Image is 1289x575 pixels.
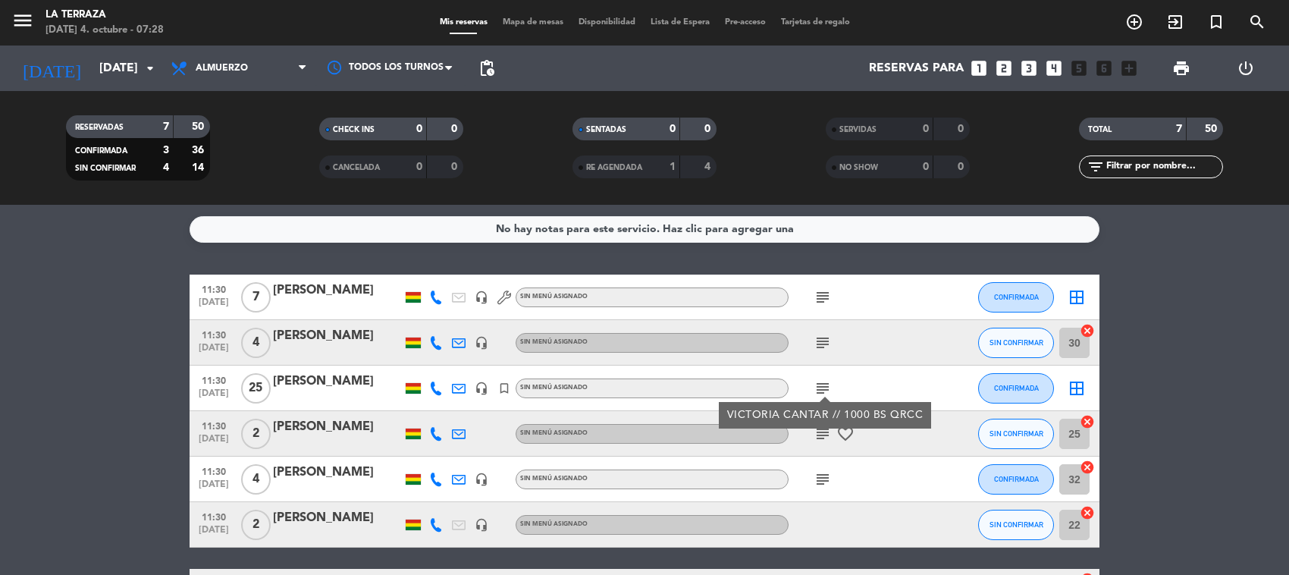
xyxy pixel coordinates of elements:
[163,121,169,132] strong: 7
[1248,13,1266,31] i: search
[241,510,271,540] span: 2
[45,23,164,38] div: [DATE] 4. octubre - 07:28
[478,59,496,77] span: pending_actions
[496,221,794,238] div: No hay notas para este servicio. Haz clic para agregar una
[273,372,402,391] div: [PERSON_NAME]
[1094,58,1114,78] i: looks_6
[520,476,588,482] span: Sin menú asignado
[195,479,233,497] span: [DATE]
[495,18,571,27] span: Mapa de mesas
[273,281,402,300] div: [PERSON_NAME]
[989,338,1043,347] span: SIN CONFIRMAR
[1019,58,1039,78] i: looks_3
[241,328,271,358] span: 4
[195,343,233,360] span: [DATE]
[814,379,832,397] i: subject
[814,288,832,306] i: subject
[1087,158,1105,176] i: filter_list
[969,58,989,78] i: looks_one
[273,463,402,482] div: [PERSON_NAME]
[839,164,878,171] span: NO SHOW
[1080,505,1095,520] i: cancel
[192,162,207,173] strong: 14
[520,430,588,436] span: Sin menú asignado
[923,124,929,134] strong: 0
[451,124,460,134] strong: 0
[1069,58,1089,78] i: looks_5
[273,326,402,346] div: [PERSON_NAME]
[704,162,713,172] strong: 4
[1068,379,1086,397] i: border_all
[727,407,924,423] div: VICTORIA CANTAR // 1000 BS QRCC
[45,8,164,23] div: La Terraza
[773,18,858,27] span: Tarjetas de regalo
[1044,58,1064,78] i: looks_4
[994,293,1039,301] span: CONFIRMADA
[717,18,773,27] span: Pre-acceso
[994,58,1014,78] i: looks_two
[836,425,855,443] i: favorite_border
[163,162,169,173] strong: 4
[1068,288,1086,306] i: border_all
[241,373,271,404] span: 25
[814,425,832,443] i: subject
[192,121,207,132] strong: 50
[1172,59,1190,77] span: print
[241,282,271,313] span: 7
[958,162,967,172] strong: 0
[520,521,588,527] span: Sin menú asignado
[869,61,964,76] span: Reservas para
[704,124,713,134] strong: 0
[571,18,643,27] span: Disponibilidad
[978,373,1054,404] button: CONFIRMADA
[195,507,233,525] span: 11:30
[432,18,495,27] span: Mis reservas
[75,147,127,155] span: CONFIRMADA
[195,371,233,388] span: 11:30
[1119,58,1139,78] i: add_box
[994,475,1039,483] span: CONFIRMADA
[643,18,717,27] span: Lista de Espera
[475,473,488,486] i: headset_mic
[195,325,233,343] span: 11:30
[978,282,1054,313] button: CONFIRMADA
[839,126,877,134] span: SERVIDAS
[192,145,207,156] strong: 36
[923,162,929,172] strong: 0
[1080,323,1095,338] i: cancel
[1176,124,1182,134] strong: 7
[195,297,233,315] span: [DATE]
[1105,159,1222,175] input: Filtrar por nombre...
[978,464,1054,495] button: CONFIRMADA
[163,145,169,156] strong: 3
[273,508,402,528] div: [PERSON_NAME]
[416,124,422,134] strong: 0
[195,434,233,451] span: [DATE]
[75,165,136,172] span: SIN CONFIRMAR
[196,63,248,74] span: Almuerzo
[978,510,1054,540] button: SIN CONFIRMAR
[670,124,676,134] strong: 0
[195,388,233,406] span: [DATE]
[814,334,832,352] i: subject
[11,52,92,85] i: [DATE]
[195,462,233,479] span: 11:30
[586,164,642,171] span: RE AGENDADA
[1080,460,1095,475] i: cancel
[1080,414,1095,429] i: cancel
[497,382,511,395] i: turned_in_not
[1237,59,1255,77] i: power_settings_new
[1205,124,1220,134] strong: 50
[195,416,233,434] span: 11:30
[451,162,460,172] strong: 0
[333,164,380,171] span: CANCELADA
[670,162,676,172] strong: 1
[1166,13,1184,31] i: exit_to_app
[1207,13,1225,31] i: turned_in_not
[989,520,1043,529] span: SIN CONFIRMAR
[475,291,488,304] i: headset_mic
[241,464,271,495] span: 4
[520,339,588,345] span: Sin menú asignado
[195,280,233,297] span: 11:30
[241,419,271,449] span: 2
